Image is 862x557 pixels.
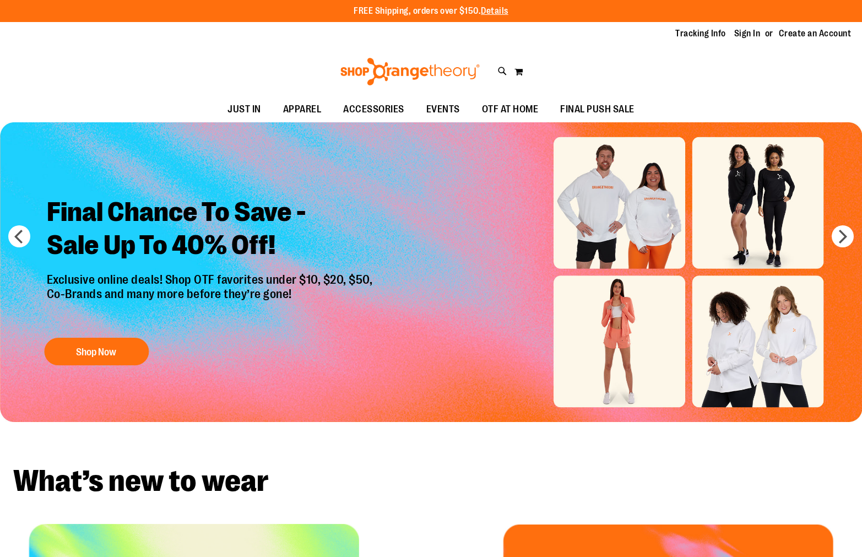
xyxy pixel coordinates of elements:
[39,187,384,273] h2: Final Chance To Save - Sale Up To 40% Off!
[354,5,508,18] p: FREE Shipping, orders over $150.
[39,273,384,327] p: Exclusive online deals! Shop OTF favorites under $10, $20, $50, Co-Brands and many more before th...
[343,97,404,122] span: ACCESSORIES
[227,97,261,122] span: JUST IN
[481,6,508,16] a: Details
[283,97,322,122] span: APPAREL
[426,97,460,122] span: EVENTS
[272,97,333,122] a: APPAREL
[832,225,854,247] button: next
[216,97,272,122] a: JUST IN
[675,28,726,40] a: Tracking Info
[44,338,149,365] button: Shop Now
[39,187,384,371] a: Final Chance To Save -Sale Up To 40% Off! Exclusive online deals! Shop OTF favorites under $10, $...
[8,225,30,247] button: prev
[471,97,550,122] a: OTF AT HOME
[339,58,481,85] img: Shop Orangetheory
[415,97,471,122] a: EVENTS
[734,28,761,40] a: Sign In
[482,97,539,122] span: OTF AT HOME
[549,97,646,122] a: FINAL PUSH SALE
[779,28,852,40] a: Create an Account
[13,466,849,496] h2: What’s new to wear
[332,97,415,122] a: ACCESSORIES
[560,97,635,122] span: FINAL PUSH SALE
